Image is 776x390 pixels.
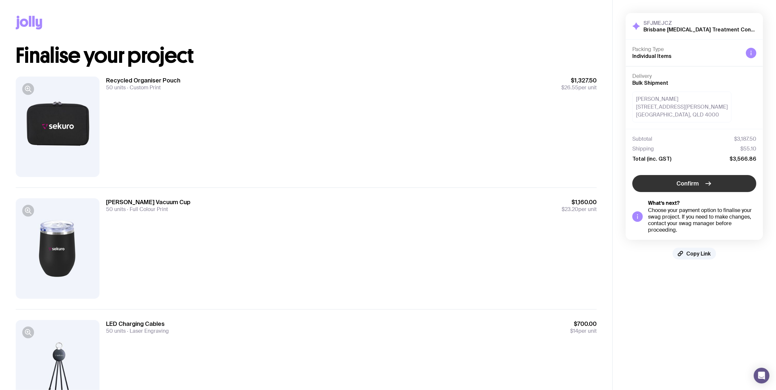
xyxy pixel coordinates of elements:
[754,368,769,383] div: Open Intercom Messenger
[570,328,597,334] span: per unit
[686,250,711,257] span: Copy Link
[570,320,597,328] span: $700.00
[740,146,756,152] span: $55.10
[632,136,652,142] span: Subtotal
[632,146,654,152] span: Shipping
[561,84,578,91] span: $26.55
[106,320,169,328] h3: LED Charging Cables
[16,45,597,66] h1: Finalise your project
[632,53,672,59] span: Individual Items
[561,84,597,91] span: per unit
[570,328,578,334] span: $14
[106,84,126,91] span: 50 units
[562,198,597,206] span: $1,160.00
[730,155,756,162] span: $3,566.86
[561,77,597,84] span: $1,327.50
[734,136,756,142] span: $3,187.50
[648,200,756,206] h5: What’s next?
[126,206,168,213] span: Full Colour Print
[126,84,161,91] span: Custom Print
[673,248,716,259] button: Copy Link
[562,206,597,213] span: per unit
[562,206,578,213] span: $23.20
[632,80,668,86] span: Bulk Shipment
[643,26,756,33] h2: Brisbane [MEDICAL_DATA] Treatment Conference
[648,207,756,233] div: Choose your payment option to finalise your swag project. If you need to make changes, contact yo...
[106,77,180,84] h3: Recycled Organiser Pouch
[632,92,731,122] div: [PERSON_NAME] [STREET_ADDRESS][PERSON_NAME] [GEOGRAPHIC_DATA], QLD 4000
[632,73,756,80] h4: Delivery
[106,198,190,206] h3: [PERSON_NAME] Vacuum Cup
[632,46,741,53] h4: Packing Type
[643,20,756,26] h3: SFJMEJCZ
[632,175,756,192] button: Confirm
[632,155,671,162] span: Total (inc. GST)
[106,328,126,334] span: 50 units
[677,180,699,187] span: Confirm
[106,206,126,213] span: 50 units
[126,328,169,334] span: Laser Engraving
